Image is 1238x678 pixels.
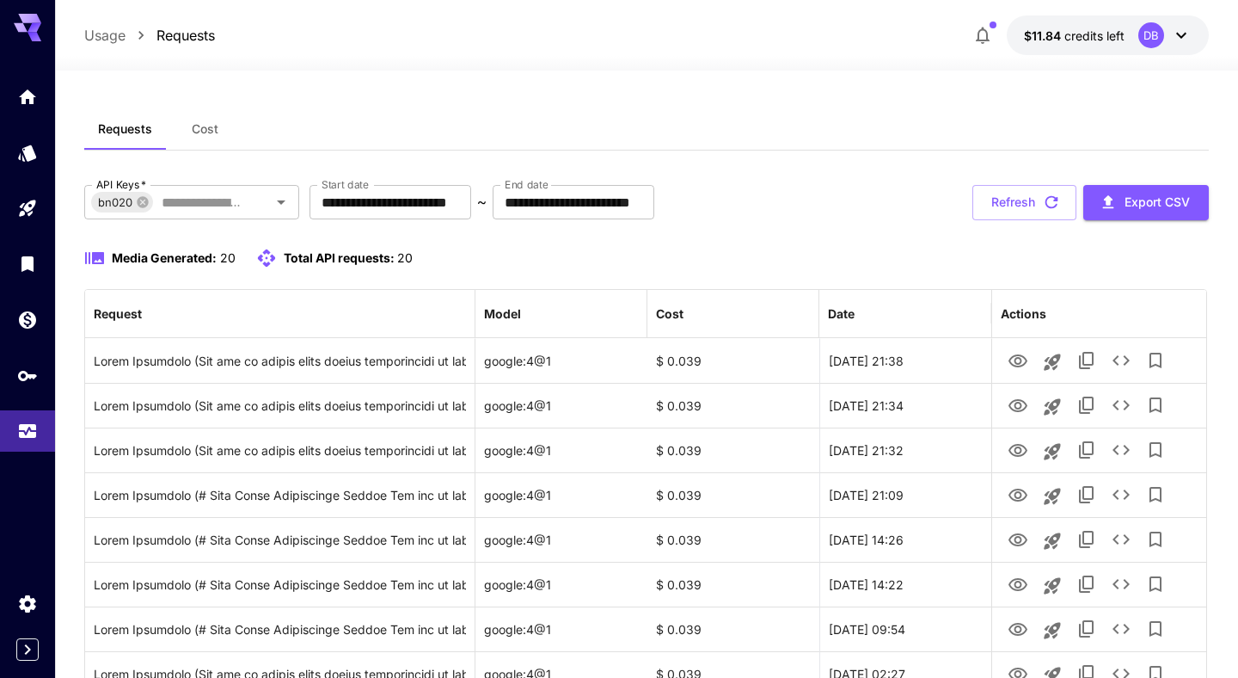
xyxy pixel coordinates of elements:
span: credits left [1064,28,1125,43]
div: 25 Sep, 2025 14:22 [819,562,991,607]
button: Launch in playground [1035,435,1069,469]
button: View [1001,342,1035,378]
div: $11.83881 [1024,27,1125,45]
span: bn020 [91,193,139,213]
div: $ 0.039 [647,338,819,383]
nav: breadcrumb [84,25,215,46]
button: See details [1104,612,1138,646]
div: Click to copy prompt [94,384,466,428]
button: See details [1104,567,1138,601]
div: google:4@1 [475,607,647,651]
label: Start date [322,177,369,192]
div: google:4@1 [475,562,647,607]
span: $11.84 [1024,28,1064,43]
div: Models [17,142,38,163]
div: Wallet [17,309,38,330]
button: Copy TaskUUID [1069,478,1104,512]
button: Copy TaskUUID [1069,343,1104,378]
div: Click to copy prompt [94,339,466,383]
p: ~ [477,192,487,213]
button: View [1001,521,1035,557]
div: $ 0.039 [647,383,819,428]
div: Home [17,86,38,108]
button: Export CSV [1083,185,1209,220]
button: See details [1104,522,1138,557]
button: Copy TaskUUID [1069,567,1104,601]
span: Media Generated: [112,250,217,265]
button: Copy TaskUUID [1069,612,1104,646]
div: $ 0.039 [647,428,819,472]
button: Copy TaskUUID [1069,388,1104,422]
div: Cost [656,306,683,321]
div: Request [94,306,142,321]
button: Launch in playground [1035,569,1069,603]
button: Add to library [1138,567,1173,601]
button: View [1001,387,1035,422]
div: google:4@1 [475,383,647,428]
div: Click to copy prompt [94,563,466,607]
div: Model [484,306,521,321]
div: Settings [17,593,38,614]
div: $ 0.039 [647,472,819,517]
button: Copy TaskUUID [1069,522,1104,557]
div: google:4@1 [475,472,647,517]
button: Launch in playground [1035,613,1069,648]
button: View [1001,477,1035,512]
button: See details [1104,478,1138,512]
button: Add to library [1138,343,1173,378]
button: Refresh [972,185,1076,220]
div: Library [17,253,38,274]
label: End date [505,177,548,192]
button: Add to library [1138,522,1173,557]
button: Expand sidebar [16,638,39,661]
div: $ 0.039 [647,517,819,562]
button: View [1001,432,1035,467]
div: google:4@1 [475,517,647,562]
span: Cost [192,121,218,137]
span: Requests [98,121,152,137]
div: 25 Sep, 2025 21:09 [819,472,991,517]
div: $ 0.039 [647,562,819,607]
div: Date [828,306,855,321]
div: 25 Sep, 2025 21:32 [819,428,991,472]
div: Actions [1001,306,1046,321]
button: Add to library [1138,433,1173,467]
div: $ 0.039 [647,607,819,651]
span: Total API requests: [284,250,395,265]
label: API Keys [96,177,146,192]
div: Playground [17,198,38,219]
div: google:4@1 [475,428,647,472]
div: Usage [17,421,38,442]
div: 25 Sep, 2025 21:34 [819,383,991,428]
div: Click to copy prompt [94,607,466,651]
div: API Keys [17,365,38,386]
button: Add to library [1138,478,1173,512]
button: See details [1104,388,1138,422]
button: View [1001,611,1035,646]
span: 20 [220,250,236,265]
button: Launch in playground [1035,390,1069,424]
a: Requests [156,25,215,46]
button: See details [1104,343,1138,378]
div: Click to copy prompt [94,518,466,562]
div: 25 Sep, 2025 09:54 [819,607,991,651]
button: Launch in playground [1035,524,1069,558]
a: Usage [84,25,126,46]
div: Click to copy prompt [94,428,466,472]
button: Copy TaskUUID [1069,433,1104,467]
button: Add to library [1138,612,1173,646]
div: Click to copy prompt [94,473,466,517]
div: bn020 [91,192,153,213]
div: DB [1138,22,1164,48]
div: 25 Sep, 2025 21:38 [819,338,991,383]
button: $11.83881DB [1007,15,1209,55]
span: 20 [397,250,413,265]
button: See details [1104,433,1138,467]
div: google:4@1 [475,338,647,383]
button: Open [269,190,293,214]
button: Add to library [1138,388,1173,422]
button: Launch in playground [1035,479,1069,514]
